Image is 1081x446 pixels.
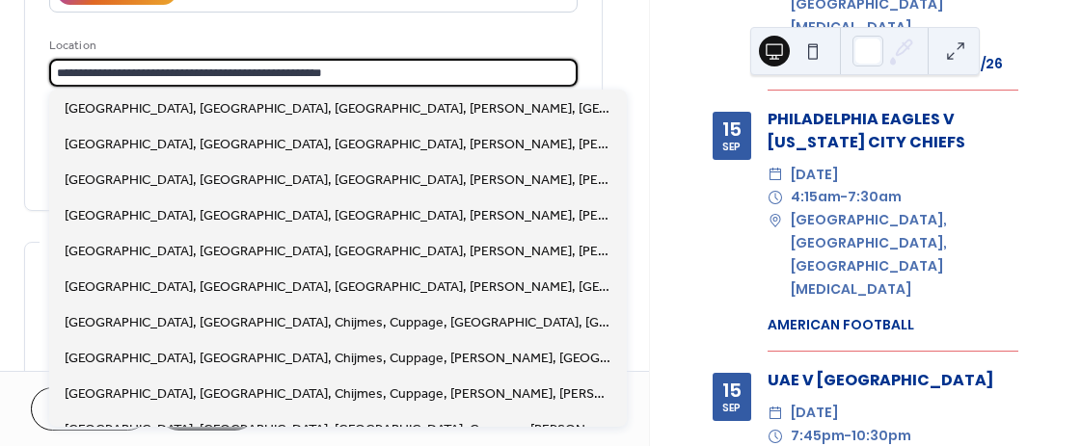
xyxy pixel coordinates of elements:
[65,349,611,369] span: [GEOGRAPHIC_DATA], [GEOGRAPHIC_DATA], Chijmes, Cuppage, [PERSON_NAME], [GEOGRAPHIC_DATA], [GEOGRA...
[31,387,149,431] button: Cancel
[722,404,741,413] div: Sep
[722,143,741,152] div: Sep
[722,380,742,400] div: 15
[65,420,611,440] span: [GEOGRAPHIC_DATA], [GEOGRAPHIC_DATA], [GEOGRAPHIC_DATA], Cuppage, [PERSON_NAME], [PERSON_NAME], [...
[768,402,783,425] div: ​
[768,369,1018,392] div: UAE V [GEOGRAPHIC_DATA]
[768,164,783,187] div: ​
[841,186,848,209] span: -
[848,186,902,209] span: 7:30am
[791,164,838,187] span: [DATE]
[768,108,1018,154] div: PHILADELPHIA EAGLES V [US_STATE] CITY CHIEFS
[65,277,611,298] span: [GEOGRAPHIC_DATA], [GEOGRAPHIC_DATA], [GEOGRAPHIC_DATA], [PERSON_NAME], [GEOGRAPHIC_DATA], [GEOGR...
[722,119,742,139] div: 15
[791,402,838,425] span: [DATE]
[65,135,611,155] span: [GEOGRAPHIC_DATA], [GEOGRAPHIC_DATA], [GEOGRAPHIC_DATA], [PERSON_NAME], [PERSON_NAME], [GEOGRAPHI...
[768,186,783,209] div: ​
[65,242,611,262] span: [GEOGRAPHIC_DATA], [GEOGRAPHIC_DATA], [GEOGRAPHIC_DATA], [PERSON_NAME], [PERSON_NAME], [GEOGRAPHI...
[791,209,1018,301] span: [GEOGRAPHIC_DATA], [GEOGRAPHIC_DATA], [GEOGRAPHIC_DATA][MEDICAL_DATA]
[65,384,611,405] span: [GEOGRAPHIC_DATA], [GEOGRAPHIC_DATA], Chijmes, Cuppage, [PERSON_NAME], [PERSON_NAME], [GEOGRAPHIC...
[65,171,611,191] span: [GEOGRAPHIC_DATA], [GEOGRAPHIC_DATA], [GEOGRAPHIC_DATA], [PERSON_NAME], [PERSON_NAME], [GEOGRAPHI...
[768,209,783,232] div: ​
[65,206,611,226] span: [GEOGRAPHIC_DATA], [GEOGRAPHIC_DATA], [GEOGRAPHIC_DATA], [PERSON_NAME], [PERSON_NAME], [GEOGRAPHI...
[65,99,611,119] span: [GEOGRAPHIC_DATA], [GEOGRAPHIC_DATA], [GEOGRAPHIC_DATA], [PERSON_NAME], [GEOGRAPHIC_DATA], [GEOGR...
[65,313,611,333] span: [GEOGRAPHIC_DATA], [GEOGRAPHIC_DATA], Chijmes, Cuppage, [GEOGRAPHIC_DATA], [GEOGRAPHIC_DATA], [GE...
[791,186,841,209] span: 4:15am
[768,315,1018,335] div: AMERICAN FOOTBALL
[49,36,574,56] div: Location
